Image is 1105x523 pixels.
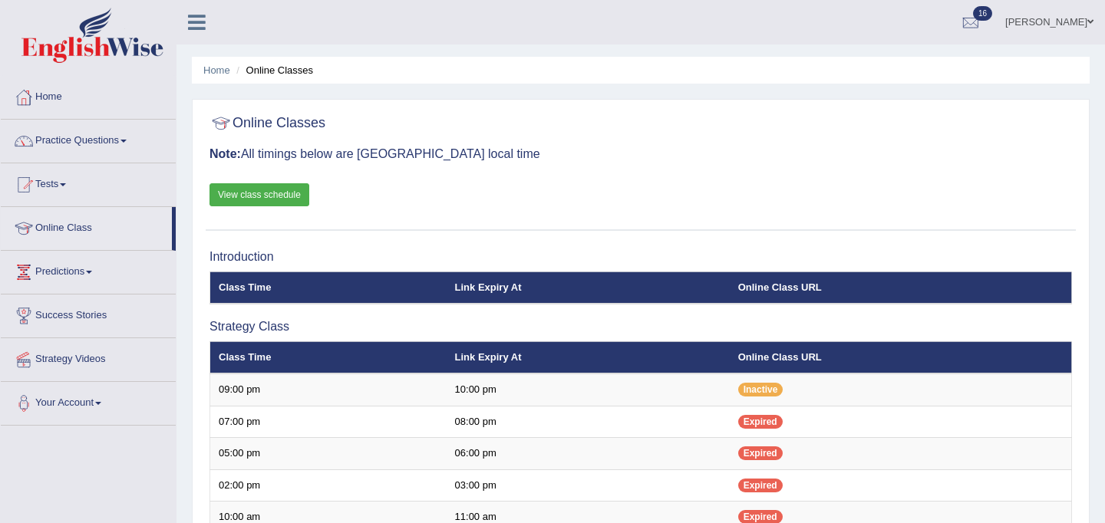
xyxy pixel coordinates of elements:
a: Practice Questions [1,120,176,158]
a: Home [203,64,230,76]
a: Tests [1,163,176,202]
td: 10:00 pm [447,373,730,406]
li: Online Classes [233,63,313,77]
h3: Introduction [209,250,1072,264]
td: 03:00 pm [447,469,730,502]
td: 05:00 pm [210,438,447,470]
span: Expired [738,446,783,460]
span: 16 [973,6,992,21]
a: Success Stories [1,294,176,333]
th: Class Time [210,271,447,304]
th: Link Expiry At [447,271,730,304]
span: Expired [738,415,783,429]
h3: Strategy Class [209,320,1072,334]
th: Class Time [210,341,447,373]
span: Inactive [738,383,783,396]
span: Expired [738,479,783,492]
th: Link Expiry At [447,341,730,373]
td: 09:00 pm [210,373,447,406]
b: Note: [209,147,241,160]
h2: Online Classes [209,112,325,135]
a: Home [1,76,176,114]
h3: All timings below are [GEOGRAPHIC_DATA] local time [209,147,1072,161]
a: Strategy Videos [1,338,176,377]
td: 02:00 pm [210,469,447,502]
td: 06:00 pm [447,438,730,470]
a: View class schedule [209,183,309,206]
th: Online Class URL [730,271,1072,304]
a: Your Account [1,382,176,420]
a: Predictions [1,251,176,289]
td: 08:00 pm [447,406,730,438]
a: Online Class [1,207,172,245]
th: Online Class URL [730,341,1072,373]
td: 07:00 pm [210,406,447,438]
